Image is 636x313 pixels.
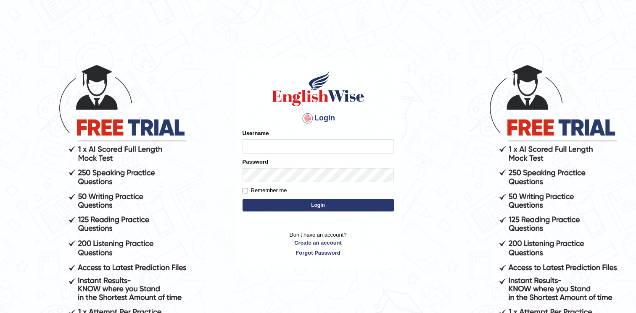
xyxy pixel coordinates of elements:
[243,231,394,257] p: Don't have an account?
[243,239,394,247] a: Create an account
[243,188,248,193] input: Remember me
[243,249,394,257] a: Forgot Password
[243,129,269,137] label: Username
[243,158,268,166] label: Password
[270,70,366,107] img: Logo of English Wise sign in for intelligent practice with AI
[243,112,394,125] h4: Login
[243,186,287,195] label: Remember me
[243,199,394,211] button: Login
